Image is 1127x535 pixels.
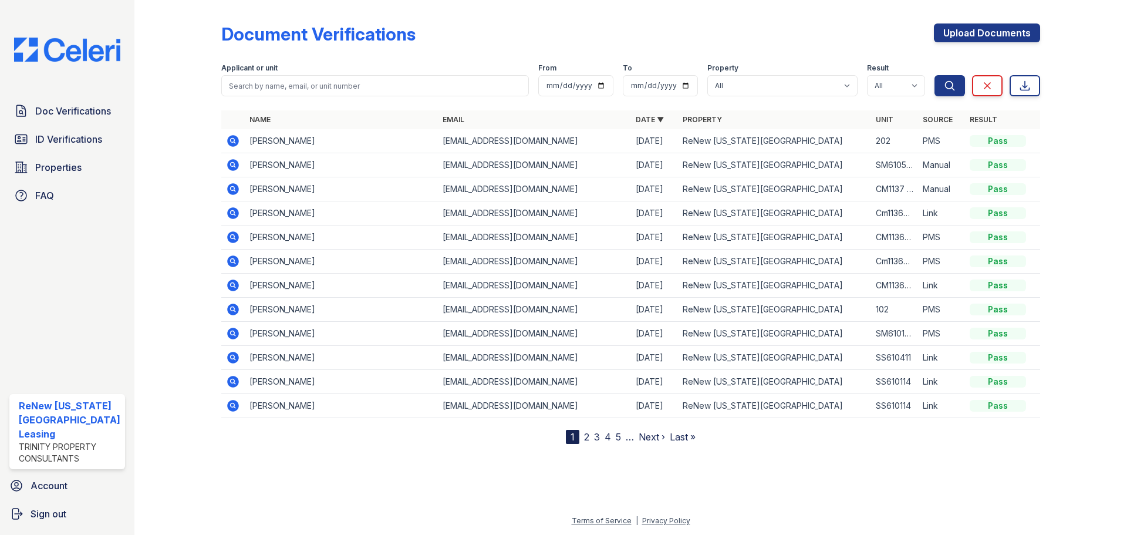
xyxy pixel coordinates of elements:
[678,226,871,250] td: ReNew [US_STATE][GEOGRAPHIC_DATA]
[438,226,631,250] td: [EMAIL_ADDRESS][DOMAIN_NAME]
[970,328,1026,339] div: Pass
[626,430,634,444] span: …
[639,431,665,443] a: Next ›
[245,370,438,394] td: [PERSON_NAME]
[438,177,631,201] td: [EMAIL_ADDRESS][DOMAIN_NAME]
[631,346,678,370] td: [DATE]
[670,431,696,443] a: Last »
[923,115,953,124] a: Source
[678,322,871,346] td: ReNew [US_STATE][GEOGRAPHIC_DATA]
[221,23,416,45] div: Document Verifications
[572,516,632,525] a: Terms of Service
[678,201,871,226] td: ReNew [US_STATE][GEOGRAPHIC_DATA]
[35,132,102,146] span: ID Verifications
[918,370,965,394] td: Link
[438,394,631,418] td: [EMAIL_ADDRESS][DOMAIN_NAME]
[623,63,632,73] label: To
[970,352,1026,364] div: Pass
[918,346,965,370] td: Link
[245,226,438,250] td: [PERSON_NAME]
[19,399,120,441] div: ReNew [US_STATE][GEOGRAPHIC_DATA] Leasing
[631,250,678,274] td: [DATE]
[876,115,893,124] a: Unit
[438,201,631,226] td: [EMAIL_ADDRESS][DOMAIN_NAME]
[245,274,438,298] td: [PERSON_NAME]
[871,177,918,201] td: CM1137 102
[970,115,997,124] a: Result
[636,516,638,525] div: |
[631,129,678,153] td: [DATE]
[31,479,68,493] span: Account
[871,346,918,370] td: SS610411
[631,226,678,250] td: [DATE]
[970,231,1026,243] div: Pass
[5,502,130,526] a: Sign out
[631,153,678,177] td: [DATE]
[19,441,120,465] div: Trinity Property Consultants
[970,135,1026,147] div: Pass
[9,99,125,123] a: Doc Verifications
[970,159,1026,171] div: Pass
[683,115,722,124] a: Property
[871,370,918,394] td: SS610114
[438,250,631,274] td: [EMAIL_ADDRESS][DOMAIN_NAME]
[631,177,678,201] td: [DATE]
[678,177,871,201] td: ReNew [US_STATE][GEOGRAPHIC_DATA]
[245,177,438,201] td: [PERSON_NAME]
[9,156,125,179] a: Properties
[35,160,82,174] span: Properties
[871,274,918,298] td: CM1136204
[678,394,871,418] td: ReNew [US_STATE][GEOGRAPHIC_DATA]
[970,376,1026,388] div: Pass
[5,38,130,62] img: CE_Logo_Blue-a8612792a0a2168367f1c8372b55b34899dd931a85d93a1a3d3e32e68fde9ad4.png
[245,201,438,226] td: [PERSON_NAME]
[245,394,438,418] td: [PERSON_NAME]
[871,129,918,153] td: 202
[678,153,871,177] td: ReNew [US_STATE][GEOGRAPHIC_DATA]
[438,274,631,298] td: [EMAIL_ADDRESS][DOMAIN_NAME]
[221,75,529,96] input: Search by name, email, or unit number
[871,250,918,274] td: Cm1136204
[9,127,125,151] a: ID Verifications
[594,431,600,443] a: 3
[871,201,918,226] td: Cm1136204
[443,115,464,124] a: Email
[245,298,438,322] td: [PERSON_NAME]
[245,250,438,274] td: [PERSON_NAME]
[221,63,278,73] label: Applicant or unit
[871,322,918,346] td: SM610122
[9,184,125,207] a: FAQ
[918,394,965,418] td: Link
[35,189,54,203] span: FAQ
[636,115,664,124] a: Date ▼
[970,304,1026,315] div: Pass
[438,153,631,177] td: [EMAIL_ADDRESS][DOMAIN_NAME]
[249,115,271,124] a: Name
[642,516,690,525] a: Privacy Policy
[871,226,918,250] td: CM1136204
[970,400,1026,412] div: Pass
[631,274,678,298] td: [DATE]
[678,346,871,370] td: ReNew [US_STATE][GEOGRAPHIC_DATA]
[584,431,589,443] a: 2
[245,129,438,153] td: [PERSON_NAME]
[245,346,438,370] td: [PERSON_NAME]
[970,280,1026,291] div: Pass
[35,104,111,118] span: Doc Verifications
[631,394,678,418] td: [DATE]
[871,298,918,322] td: 102
[438,322,631,346] td: [EMAIL_ADDRESS][DOMAIN_NAME]
[538,63,556,73] label: From
[918,274,965,298] td: Link
[616,431,621,443] a: 5
[5,474,130,497] a: Account
[970,183,1026,195] div: Pass
[678,274,871,298] td: ReNew [US_STATE][GEOGRAPHIC_DATA]
[918,177,965,201] td: Manual
[934,23,1040,42] a: Upload Documents
[918,322,965,346] td: PMS
[245,322,438,346] td: [PERSON_NAME]
[631,201,678,226] td: [DATE]
[566,430,579,444] div: 1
